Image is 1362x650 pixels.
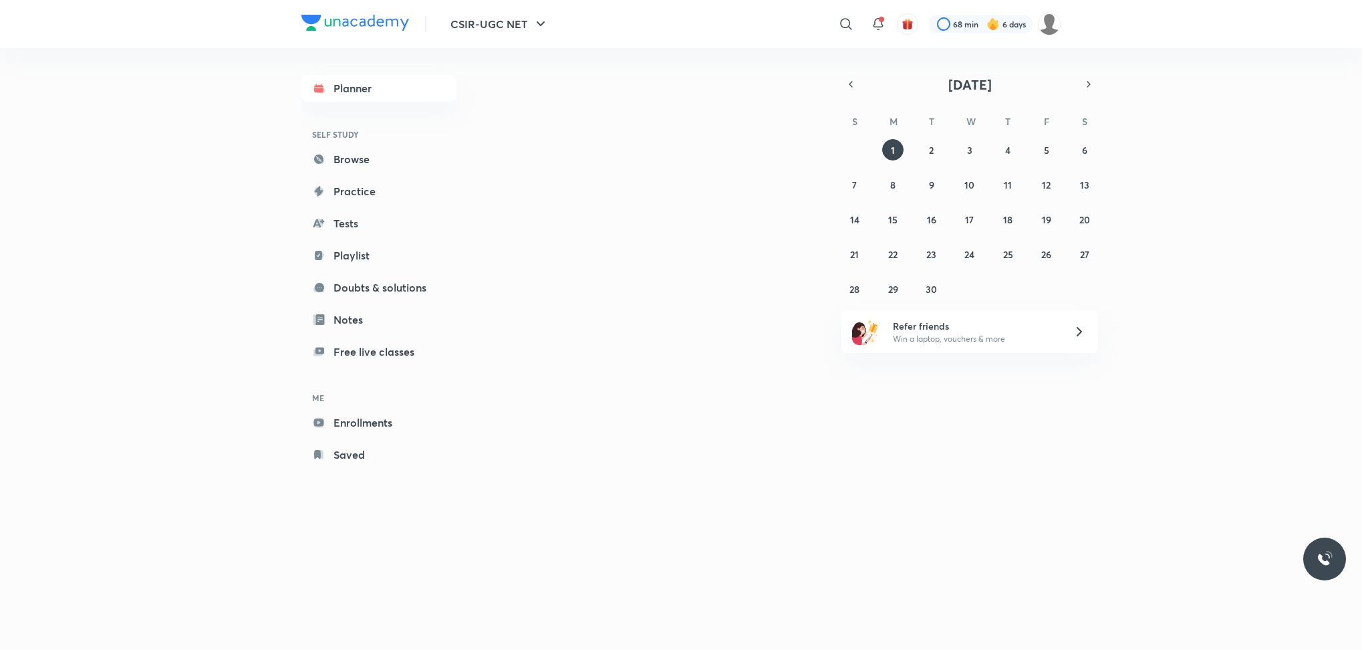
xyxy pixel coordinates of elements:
button: avatar [897,13,918,35]
button: September 1, 2025 [882,139,904,160]
a: Playlist [301,242,456,269]
abbr: September 6, 2025 [1082,144,1087,156]
img: ttu [1317,551,1333,567]
button: September 10, 2025 [959,174,980,195]
abbr: Wednesday [966,115,976,128]
button: September 17, 2025 [959,209,980,230]
abbr: September 25, 2025 [1003,248,1013,261]
abbr: September 24, 2025 [964,248,974,261]
button: September 26, 2025 [1036,243,1057,265]
abbr: September 11, 2025 [1004,179,1012,191]
abbr: Tuesday [929,115,934,128]
img: streak [986,17,1000,31]
abbr: September 28, 2025 [849,283,859,296]
button: September 22, 2025 [882,243,904,265]
abbr: September 26, 2025 [1041,248,1051,261]
abbr: Monday [890,115,898,128]
button: September 6, 2025 [1074,139,1095,160]
button: September 25, 2025 [997,243,1018,265]
abbr: September 4, 2025 [1005,144,1010,156]
abbr: September 18, 2025 [1003,213,1012,226]
button: September 15, 2025 [882,209,904,230]
abbr: September 27, 2025 [1080,248,1089,261]
button: CSIR-UGC NET [442,11,557,37]
a: Browse [301,146,456,173]
button: September 4, 2025 [997,139,1018,160]
abbr: September 22, 2025 [888,248,898,261]
h6: SELF STUDY [301,123,456,146]
abbr: September 5, 2025 [1044,144,1049,156]
abbr: September 16, 2025 [927,213,936,226]
abbr: September 21, 2025 [850,248,859,261]
button: September 14, 2025 [844,209,865,230]
button: September 13, 2025 [1074,174,1095,195]
button: September 9, 2025 [921,174,942,195]
abbr: September 20, 2025 [1079,213,1090,226]
h6: ME [301,387,456,409]
button: September 19, 2025 [1036,209,1057,230]
button: September 18, 2025 [997,209,1018,230]
h6: Refer friends [893,319,1057,333]
button: September 20, 2025 [1074,209,1095,230]
p: Win a laptop, vouchers & more [893,333,1057,345]
abbr: Saturday [1082,115,1087,128]
button: September 29, 2025 [882,278,904,300]
span: [DATE] [948,76,992,94]
button: September 5, 2025 [1036,139,1057,160]
abbr: September 19, 2025 [1042,213,1051,226]
a: Tests [301,210,456,237]
a: Practice [301,178,456,205]
abbr: Thursday [1005,115,1010,128]
img: Company Logo [301,15,409,31]
button: September 16, 2025 [921,209,942,230]
abbr: Friday [1044,115,1049,128]
button: September 27, 2025 [1074,243,1095,265]
a: Planner [301,75,456,102]
a: Company Logo [301,15,409,34]
button: September 11, 2025 [997,174,1018,195]
button: September 7, 2025 [844,174,865,195]
a: Free live classes [301,338,456,365]
abbr: September 14, 2025 [850,213,859,226]
button: September 21, 2025 [844,243,865,265]
abbr: Sunday [852,115,857,128]
a: Notes [301,306,456,333]
img: Rai Haldar [1038,13,1061,35]
button: September 23, 2025 [921,243,942,265]
abbr: September 23, 2025 [926,248,936,261]
button: [DATE] [860,75,1079,94]
img: avatar [902,18,914,30]
button: September 30, 2025 [921,278,942,300]
abbr: September 3, 2025 [967,144,972,156]
a: Enrollments [301,409,456,436]
abbr: September 17, 2025 [965,213,974,226]
abbr: September 29, 2025 [888,283,898,296]
abbr: September 10, 2025 [964,179,974,191]
abbr: September 1, 2025 [891,144,895,156]
button: September 24, 2025 [959,243,980,265]
abbr: September 7, 2025 [852,179,857,191]
abbr: September 30, 2025 [926,283,937,296]
abbr: September 15, 2025 [888,213,898,226]
button: September 28, 2025 [844,278,865,300]
abbr: September 12, 2025 [1042,179,1051,191]
button: September 2, 2025 [921,139,942,160]
a: Doubts & solutions [301,274,456,301]
abbr: September 8, 2025 [890,179,896,191]
abbr: September 9, 2025 [929,179,934,191]
button: September 12, 2025 [1036,174,1057,195]
button: September 3, 2025 [959,139,980,160]
button: September 8, 2025 [882,174,904,195]
a: Saved [301,441,456,468]
abbr: September 2, 2025 [929,144,934,156]
abbr: September 13, 2025 [1080,179,1089,191]
img: referral [852,318,879,345]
